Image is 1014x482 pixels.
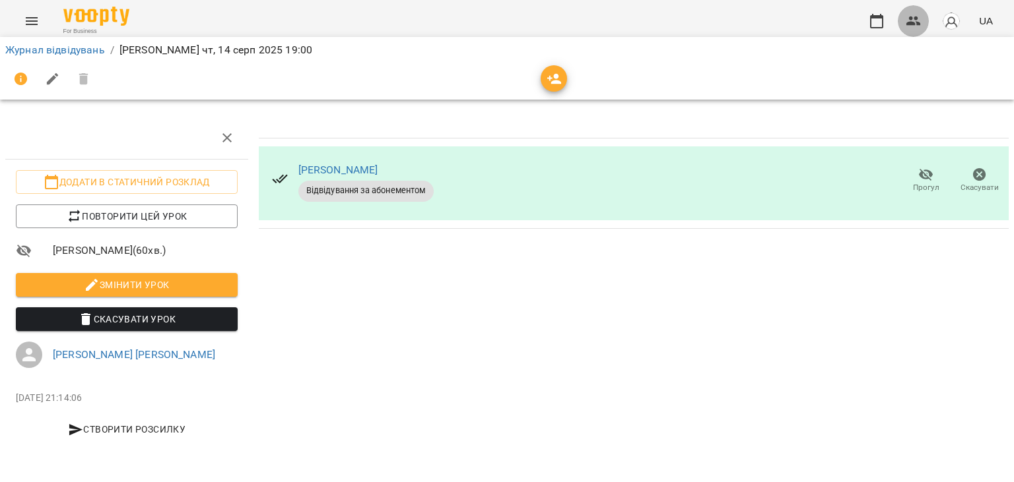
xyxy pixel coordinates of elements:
[974,9,998,33] button: UA
[53,243,238,258] span: [PERSON_NAME] ( 60 хв. )
[26,174,227,190] span: Додати в статичний розклад
[953,162,1006,199] button: Скасувати
[298,185,434,196] span: Відвідування за абонементом
[21,421,232,437] span: Створити розсилку
[979,14,993,28] span: UA
[16,5,48,37] button: Menu
[961,182,999,193] span: Скасувати
[26,208,227,224] span: Повторити цей урок
[26,277,227,293] span: Змінити урок
[16,273,238,297] button: Змінити урок
[298,164,378,176] a: [PERSON_NAME]
[913,182,939,193] span: Прогул
[63,27,129,36] span: For Business
[5,42,1009,58] nav: breadcrumb
[942,12,961,30] img: avatar_s.png
[5,44,105,56] a: Журнал відвідувань
[16,170,238,194] button: Додати в статичний розклад
[63,7,129,26] img: Voopty Logo
[16,392,238,405] p: [DATE] 21:14:06
[110,42,114,58] li: /
[26,311,227,327] span: Скасувати Урок
[16,204,238,228] button: Повторити цей урок
[16,417,238,441] button: Створити розсилку
[53,348,215,361] a: [PERSON_NAME] [PERSON_NAME]
[899,162,953,199] button: Прогул
[16,307,238,331] button: Скасувати Урок
[119,42,312,58] p: [PERSON_NAME] чт, 14 серп 2025 19:00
